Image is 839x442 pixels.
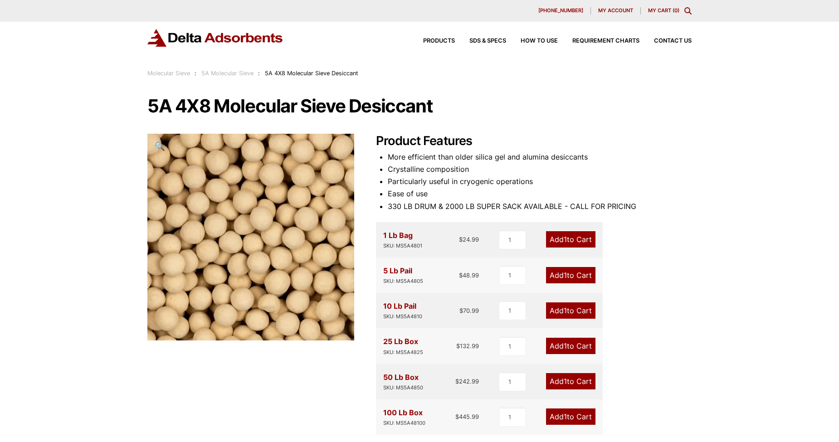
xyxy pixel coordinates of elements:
[459,236,463,243] span: $
[383,242,422,250] div: SKU: MS5A4801
[455,38,506,44] a: SDS & SPECS
[572,38,639,44] span: Requirement Charts
[388,163,692,175] li: Crystalline composition
[564,235,567,244] span: 1
[376,134,692,149] h2: Product Features
[147,70,190,77] a: Molecular Sieve
[459,307,479,314] bdi: 70.99
[674,7,678,14] span: 0
[459,272,479,279] bdi: 48.99
[538,8,583,13] span: [PHONE_NUMBER]
[409,38,455,44] a: Products
[147,134,172,159] a: View full-screen image gallery
[564,341,567,350] span: 1
[383,371,423,392] div: 50 Lb Box
[383,300,422,321] div: 10 Lb Pail
[456,342,460,350] span: $
[455,413,459,420] span: $
[506,38,558,44] a: How to Use
[383,277,423,286] div: SKU: MS5A4805
[459,307,463,314] span: $
[383,348,423,357] div: SKU: MS5A4825
[521,38,558,44] span: How to Use
[564,306,567,315] span: 1
[456,342,479,350] bdi: 132.99
[423,38,455,44] span: Products
[383,419,425,427] div: SKU: MS5A48100
[558,38,639,44] a: Requirement Charts
[531,7,591,15] a: [PHONE_NUMBER]
[684,7,692,15] div: Toggle Modal Content
[155,141,165,151] span: 🔍
[648,7,679,14] a: My Cart (0)
[546,408,595,425] a: Add1to Cart
[459,272,463,279] span: $
[201,70,254,77] a: 5A Molecular Sieve
[455,378,479,385] bdi: 242.99
[388,151,692,163] li: More efficient than older silica gel and alumina desiccants
[455,378,459,385] span: $
[455,413,479,420] bdi: 445.99
[459,236,479,243] bdi: 24.99
[564,377,567,386] span: 1
[546,302,595,319] a: Add1to Cart
[383,335,423,356] div: 25 Lb Box
[388,200,692,213] li: 330 LB DRUM & 2000 LB SUPER SACK AVAILABLE - CALL FOR PRICING
[195,70,196,77] span: :
[258,70,260,77] span: :
[147,97,692,116] h1: 5A 4X8 Molecular Sieve Desiccant
[654,38,692,44] span: Contact Us
[383,407,425,427] div: 100 Lb Box
[388,175,692,188] li: Particularly useful in cryogenic operations
[469,38,506,44] span: SDS & SPECS
[639,38,692,44] a: Contact Us
[383,384,423,392] div: SKU: MS5A4850
[546,373,595,389] a: Add1to Cart
[383,229,422,250] div: 1 Lb Bag
[546,267,595,283] a: Add1to Cart
[591,7,641,15] a: My account
[147,29,283,47] img: Delta Adsorbents
[383,312,422,321] div: SKU: MS5A4810
[546,338,595,354] a: Add1to Cart
[564,271,567,280] span: 1
[564,412,567,421] span: 1
[383,265,423,286] div: 5 Lb Pail
[546,231,595,248] a: Add1to Cart
[388,188,692,200] li: Ease of use
[265,70,358,77] span: 5A 4X8 Molecular Sieve Desiccant
[598,8,633,13] span: My account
